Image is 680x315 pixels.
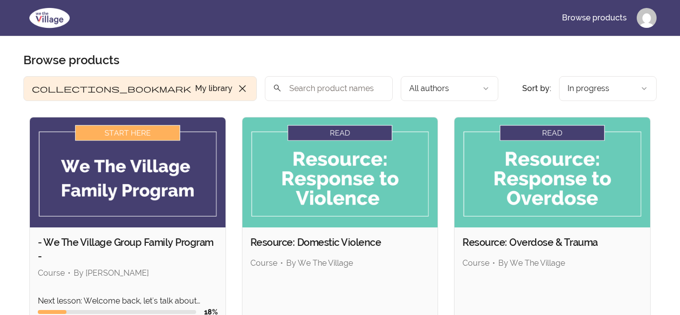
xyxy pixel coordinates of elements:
[280,258,283,268] span: •
[498,258,565,268] span: By We The Village
[265,76,393,101] input: Search product names
[462,235,642,249] h2: Resource: Overdose & Trauma
[522,84,551,93] span: Sort by:
[637,8,657,28] img: Profile image for Carol P Puzz
[242,117,438,227] img: Product image for Resource: Domestic Violence
[250,258,277,268] span: Course
[68,268,71,278] span: •
[23,52,119,68] h1: Browse products
[559,76,657,101] button: Product sort options
[554,6,635,30] a: Browse products
[74,268,149,278] span: By [PERSON_NAME]
[401,76,498,101] button: Filter by author
[23,6,76,30] img: We The Village logo
[32,83,191,95] span: collections_bookmark
[286,258,353,268] span: By We The Village
[38,295,218,307] p: Next lesson: Welcome back, let's talk about Options!
[38,268,65,278] span: Course
[236,83,248,95] span: close
[23,76,257,101] button: Filter by My library
[462,258,489,268] span: Course
[492,258,495,268] span: •
[273,81,282,95] span: search
[38,235,218,263] h2: - We The Village Group Family Program -
[250,235,430,249] h2: Resource: Domestic Violence
[454,117,650,227] img: Product image for Resource: Overdose & Trauma
[30,117,226,227] img: Product image for - We The Village Group Family Program -
[38,310,196,314] div: Course progress
[554,6,657,30] nav: Main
